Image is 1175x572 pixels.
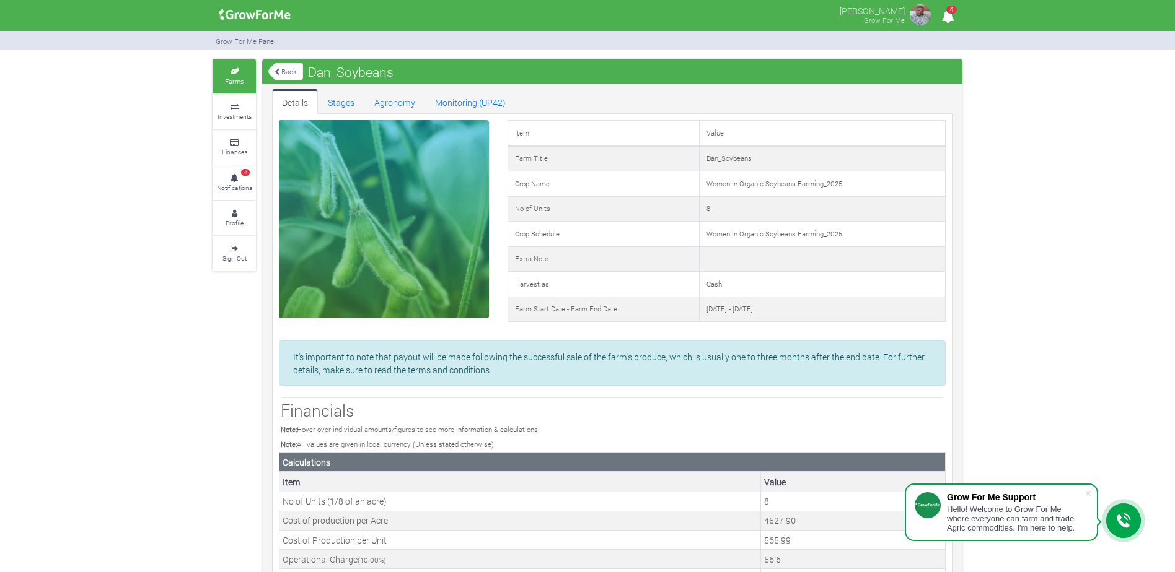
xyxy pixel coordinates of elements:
small: ( %) [358,555,386,565]
small: Grow For Me [864,15,905,25]
span: 10.00 [360,555,379,565]
img: growforme image [908,2,933,27]
td: This is the number of Units, its (1/8 of an acre) [761,492,946,511]
td: No of Units (1/8 of an acre) [279,492,761,511]
small: Farms [225,77,244,85]
td: Value [699,121,945,146]
td: Extra Note [508,246,699,272]
small: Investments [218,112,252,121]
td: Cost of Production per Unit [279,531,761,550]
a: Agronomy [364,89,425,114]
a: Farms [213,59,256,93]
b: Value [764,476,786,488]
h3: Financials [281,401,944,420]
a: 4 Notifications [213,166,256,200]
a: Monitoring (UP42) [425,89,516,114]
img: growforme image [215,2,295,27]
a: Investments [213,95,256,129]
a: Details [272,89,318,114]
td: Crop Schedule [508,222,699,247]
div: Grow For Me Support [947,492,1085,502]
i: Notifications [936,2,960,30]
td: Cost of production per Acre [279,511,761,530]
a: Stages [318,89,364,114]
small: Finances [222,147,247,156]
b: Note: [281,440,297,449]
th: Calculations [279,453,946,472]
span: 4 [946,6,957,14]
small: Profile [226,219,244,227]
small: Notifications [217,183,252,192]
td: Women in Organic Soybeans Farming_2025 [699,222,945,247]
td: Item [508,121,699,146]
td: Harvest as [508,272,699,297]
b: Item [283,476,301,488]
td: This is the cost of an Acre [761,511,946,530]
td: Women in Organic Soybeans Farming_2025 [699,171,945,197]
small: All values are given in local currency (Unless stated otherwise) [281,440,494,449]
b: Note: [281,425,297,434]
small: Hover over individual amounts/figures to see more information & calculations [281,425,538,434]
span: 4 [241,169,250,176]
div: Hello! Welcome to Grow For Me where everyone can farm and trade Agric commodities. I'm here to help. [947,505,1085,532]
td: No of Units [508,196,699,222]
a: 4 [936,12,960,24]
small: Sign Out [222,254,247,262]
td: 8 [699,196,945,222]
td: Cash [699,272,945,297]
p: It's important to note that payout will be made following the successful sale of the farm's produ... [293,350,931,376]
a: Profile [213,201,256,235]
td: Dan_Soybeans [699,146,945,171]
span: Dan_Soybeans [305,59,397,84]
a: Back [268,61,303,82]
a: Finances [213,131,256,165]
td: Farm Start Date - Farm End Date [508,297,699,322]
td: This is the operational charge by Grow For Me [761,550,946,569]
p: [PERSON_NAME] [840,2,905,17]
a: Sign Out [213,236,256,271]
td: [DATE] - [DATE] [699,297,945,322]
td: Operational Charge [279,550,761,569]
td: Crop Name [508,171,699,197]
td: This is the cost of a Unit [761,531,946,550]
small: Grow For Me Panel [216,37,276,46]
td: Farm Title [508,146,699,171]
